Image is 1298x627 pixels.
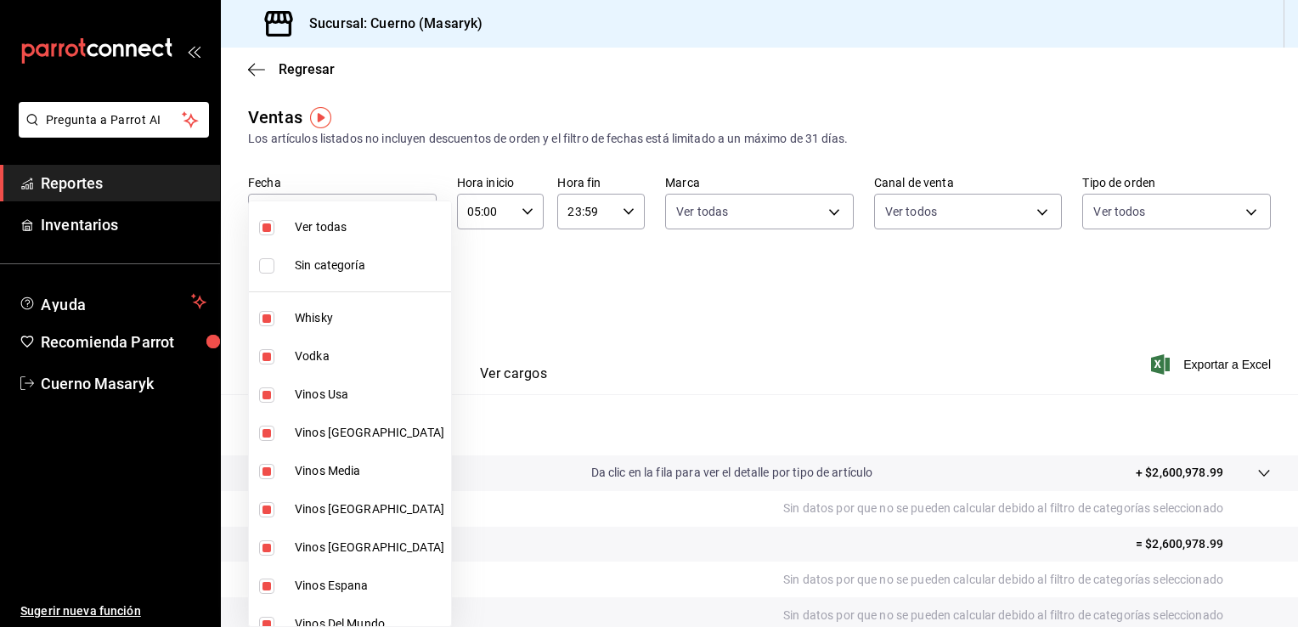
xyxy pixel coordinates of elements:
[295,386,444,404] span: Vinos Usa
[295,462,444,480] span: Vinos Media
[295,218,444,236] span: Ver todas
[295,309,444,327] span: Whisky
[295,424,444,442] span: Vinos [GEOGRAPHIC_DATA]
[295,539,444,556] span: Vinos [GEOGRAPHIC_DATA]
[295,257,444,274] span: Sin categoría
[310,107,331,128] img: Tooltip marker
[295,347,444,365] span: Vodka
[295,577,444,595] span: Vinos Espana
[295,500,444,518] span: Vinos [GEOGRAPHIC_DATA]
